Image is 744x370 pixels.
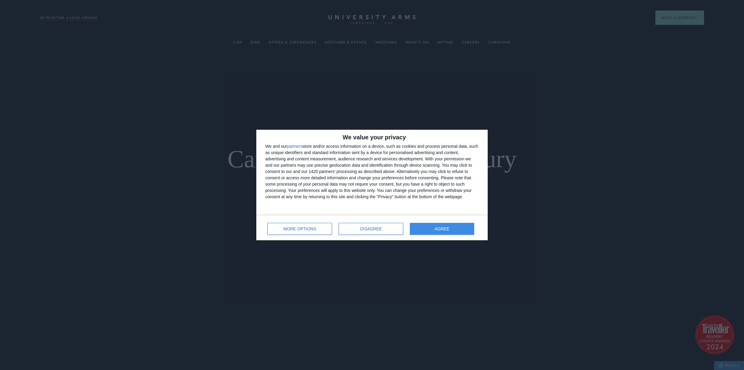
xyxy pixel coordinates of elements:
span: MORE OPTIONS [283,227,316,231]
button: AGREE [410,223,474,235]
button: DISAGREE [339,223,403,235]
span: DISAGREE [360,227,382,231]
div: qc-cmp2-ui [256,130,488,240]
div: We and our store and/or access information on a device, such as cookies and process personal data... [265,143,479,200]
button: MORE OPTIONS [267,223,332,235]
h2: We value your privacy [265,134,479,140]
span: AGREE [435,227,450,231]
button: partners [287,144,302,148]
